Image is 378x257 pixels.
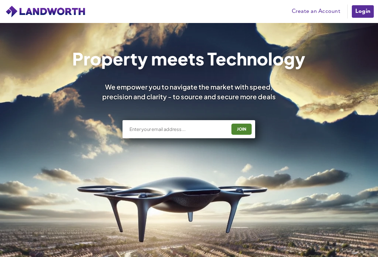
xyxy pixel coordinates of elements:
button: JOIN [232,124,252,135]
input: Enter your email address... [129,126,227,132]
h1: Property meets Technology [73,50,306,67]
a: Create an Account [288,6,344,17]
a: Login [351,5,375,18]
div: We empower you to navigate the market with speed, precision and clarity - to source and secure mo... [93,83,284,102]
div: JOIN [234,124,250,134]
